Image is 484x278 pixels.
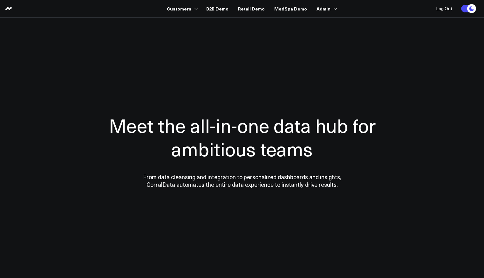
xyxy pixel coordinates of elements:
a: Admin [317,3,336,14]
h1: Meet the all-in-one data hub for ambitious teams [86,113,398,160]
a: MedSpa Demo [274,3,307,14]
a: Retail Demo [238,3,265,14]
p: From data cleansing and integration to personalized dashboards and insights, CorralData automates... [129,173,355,188]
a: Customers [167,3,197,14]
a: B2B Demo [206,3,228,14]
